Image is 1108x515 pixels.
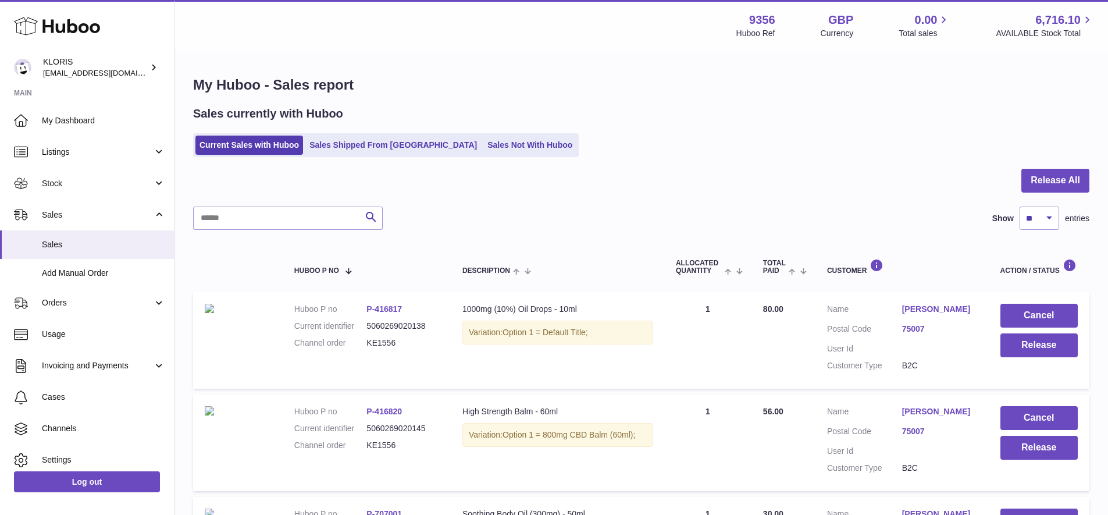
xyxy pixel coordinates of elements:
[827,360,902,371] dt: Customer Type
[1000,406,1078,430] button: Cancel
[902,304,977,315] a: [PERSON_NAME]
[42,209,153,221] span: Sales
[1000,436,1078,460] button: Release
[462,267,510,275] span: Description
[992,213,1014,224] label: Show
[366,440,439,451] dd: KE1556
[827,343,902,354] dt: User Id
[996,12,1094,39] a: 6,716.10 AVAILABLE Stock Total
[902,406,977,417] a: [PERSON_NAME]
[1035,12,1081,28] span: 6,716.10
[294,321,367,332] dt: Current identifier
[899,12,950,39] a: 0.00 Total sales
[821,28,854,39] div: Currency
[664,292,751,389] td: 1
[1000,304,1078,328] button: Cancel
[294,338,367,349] dt: Channel order
[42,115,165,126] span: My Dashboard
[828,12,853,28] strong: GBP
[902,324,977,335] a: 75007
[462,304,653,315] div: 1000mg (10%) Oil Drops - 10ml
[1000,333,1078,357] button: Release
[205,406,214,415] img: balm-winner.jpg
[14,471,160,492] a: Log out
[763,407,783,416] span: 56.00
[294,267,339,275] span: Huboo P no
[1065,213,1089,224] span: entries
[827,406,902,420] dt: Name
[676,260,722,275] span: ALLOCATED Quantity
[294,423,367,434] dt: Current identifier
[664,395,751,491] td: 1
[195,136,303,155] a: Current Sales with Huboo
[996,28,1094,39] span: AVAILABLE Stock Total
[827,463,902,474] dt: Customer Type
[736,28,775,39] div: Huboo Ref
[366,338,439,349] dd: KE1556
[294,406,367,417] dt: Huboo P no
[462,423,653,447] div: Variation:
[193,106,343,122] h2: Sales currently with Huboo
[902,463,977,474] dd: B2C
[366,321,439,332] dd: 5060269020138
[827,304,902,318] dt: Name
[462,321,653,344] div: Variation:
[42,360,153,371] span: Invoicing and Payments
[749,12,775,28] strong: 9356
[827,324,902,338] dt: Postal Code
[42,178,153,189] span: Stock
[827,446,902,457] dt: User Id
[205,304,214,313] img: 10percentoil22.jpg
[366,304,402,314] a: P-416817
[42,423,165,434] span: Channels
[1000,259,1078,275] div: Action / Status
[42,239,165,250] span: Sales
[42,329,165,340] span: Usage
[915,12,938,28] span: 0.00
[763,304,783,314] span: 80.00
[462,406,653,417] div: High Strength Balm - 60ml
[899,28,950,39] span: Total sales
[42,297,153,308] span: Orders
[294,440,367,451] dt: Channel order
[14,59,31,76] img: huboo@kloriscbd.com
[42,147,153,158] span: Listings
[43,56,148,79] div: KLORIS
[42,454,165,466] span: Settings
[483,136,576,155] a: Sales Not With Huboo
[366,407,402,416] a: P-416820
[902,426,977,437] a: 75007
[294,304,367,315] dt: Huboo P no
[827,259,977,275] div: Customer
[305,136,481,155] a: Sales Shipped From [GEOGRAPHIC_DATA]
[193,76,1089,94] h1: My Huboo - Sales report
[1021,169,1089,193] button: Release All
[763,260,786,275] span: Total paid
[503,430,635,439] span: Option 1 = 800mg CBD Balm (60ml);
[902,360,977,371] dd: B2C
[42,392,165,403] span: Cases
[366,423,439,434] dd: 5060269020145
[827,426,902,440] dt: Postal Code
[503,328,588,337] span: Option 1 = Default Title;
[43,68,171,77] span: [EMAIL_ADDRESS][DOMAIN_NAME]
[42,268,165,279] span: Add Manual Order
